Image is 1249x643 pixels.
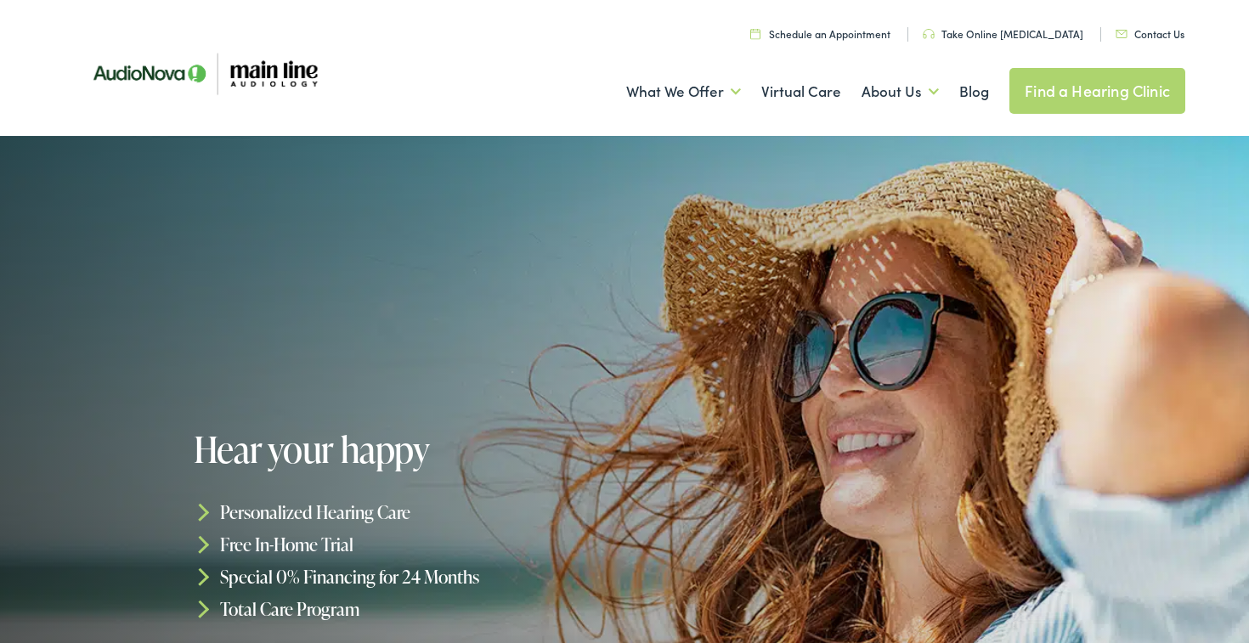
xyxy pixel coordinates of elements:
a: Schedule an Appointment [750,26,890,41]
li: Total Care Program [194,592,631,624]
li: Free In-Home Trial [194,528,631,561]
a: Blog [959,60,989,123]
h1: Hear your happy [194,430,631,469]
a: What We Offer [626,60,741,123]
li: Personalized Hearing Care [194,496,631,528]
a: Take Online [MEDICAL_DATA] [923,26,1083,41]
a: Find a Hearing Clinic [1009,68,1185,114]
a: About Us [862,60,939,123]
img: utility icon [923,29,935,39]
img: utility icon [1116,30,1127,38]
img: utility icon [750,28,760,39]
a: Virtual Care [761,60,841,123]
a: Contact Us [1116,26,1184,41]
li: Special 0% Financing for 24 Months [194,561,631,593]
